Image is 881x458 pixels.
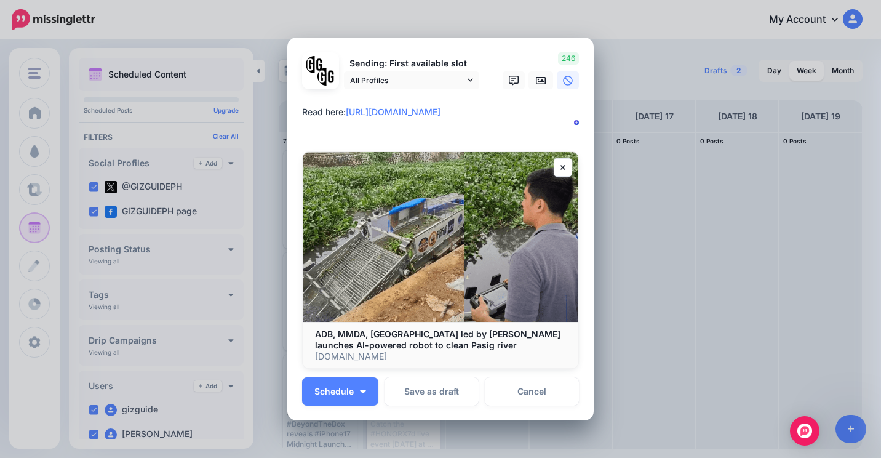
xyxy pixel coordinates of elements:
img: JT5sWCfR-79925.png [317,68,335,86]
button: Schedule [302,377,378,406]
a: All Profiles [344,71,479,89]
p: Sending: First available slot [344,57,479,71]
img: 353459792_649996473822713_4483302954317148903_n-bsa138318.png [306,56,324,74]
span: 246 [558,52,579,65]
img: ADB, MMDA, Pasig City led by Vico Sotto launches AI-powered robot to clean Pasig river [303,152,578,322]
span: All Profiles [350,74,464,87]
a: Cancel [485,377,579,406]
img: arrow-down-white.png [360,390,366,393]
b: ADB, MMDA, [GEOGRAPHIC_DATA] led by [PERSON_NAME] launches AI-powered robot to clean Pasig river [315,329,560,350]
button: Save as draft [385,377,479,406]
textarea: To enrich screen reader interactions, please activate Accessibility in Grammarly extension settings [302,105,585,134]
div: Read here: [302,105,585,119]
span: Schedule [314,387,354,396]
div: Open Intercom Messenger [790,416,819,446]
p: [DOMAIN_NAME] [315,351,566,362]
